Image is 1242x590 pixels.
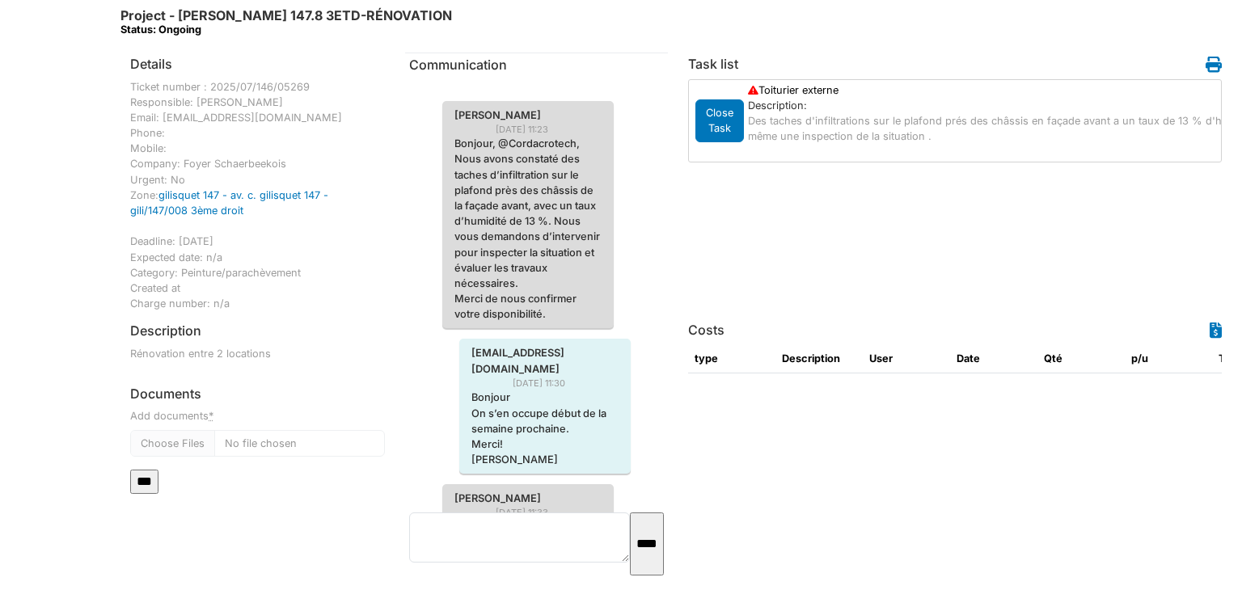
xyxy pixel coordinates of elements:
span: [DATE] 11:30 [513,377,577,390]
p: Bonjour, @Cordacrotech, Nous avons constaté des taches d’infiltration sur le plafond près des châ... [454,136,602,291]
a: gilisquet 147 - av. c. gilisquet 147 - gili/147/008 3ème droit [130,189,328,217]
span: [DATE] 11:23 [496,123,560,137]
p: Merci! [471,436,619,452]
th: Description [775,344,863,373]
h6: Description [130,323,201,339]
h6: Documents [130,386,385,402]
div: Status: Ongoing [120,23,452,36]
h6: Costs [688,322,724,338]
span: [DATE] 11:33 [496,506,560,520]
span: [EMAIL_ADDRESS][DOMAIN_NAME] [459,345,631,376]
th: Date [950,344,1037,373]
p: On s’en occupe début de la semaine prochaine. [471,406,619,436]
span: [PERSON_NAME] [442,491,553,506]
span: translation missing: en.todo.action.close_task [706,107,733,134]
div: Ticket number : 2025/07/146/05269 Responsible: [PERSON_NAME] Email: [EMAIL_ADDRESS][DOMAIN_NAME] ... [130,79,385,312]
th: User [863,344,950,373]
p: Bonjour [471,390,619,405]
p: [PERSON_NAME] [471,452,619,467]
label: Add documents [130,408,213,424]
abbr: required [209,410,213,422]
h6: Task list [688,57,738,72]
th: type [688,344,775,373]
i: Work order [1206,57,1222,73]
a: Close Task [695,111,744,128]
th: Qté [1037,344,1125,373]
h6: Project - [PERSON_NAME] 147.8 3ETD-RÉNOVATION [120,8,452,36]
th: p/u [1125,344,1212,373]
span: [PERSON_NAME] [442,107,553,123]
p: Rénovation entre 2 locations [130,346,385,361]
p: Merci de nous confirmer votre disponibilité. [454,291,602,322]
span: translation missing: en.communication.communication [409,57,507,73]
h6: Details [130,57,172,72]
